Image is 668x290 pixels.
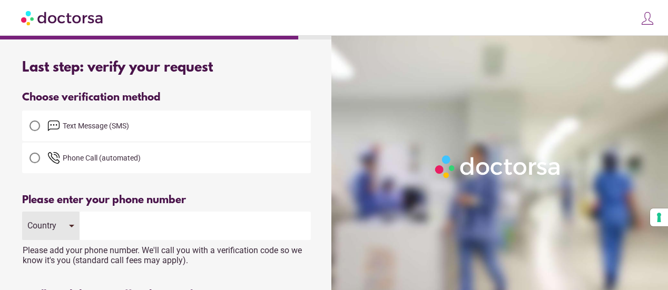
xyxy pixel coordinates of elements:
div: Please enter your phone number [22,194,311,206]
div: Country [27,221,58,231]
span: Phone Call (automated) [63,154,141,162]
img: Logo-Doctorsa-trans-White-partial-flat.png [431,152,565,182]
div: Last step: verify your request [22,60,311,76]
img: phone [47,152,60,164]
div: Please add your phone number. We'll call you with a verification code so we know it's you (standa... [22,240,311,265]
img: Doctorsa.com [21,6,104,29]
button: Your consent preferences for tracking technologies [650,208,668,226]
div: Choose verification method [22,92,311,104]
img: email [47,119,60,132]
span: Text Message (SMS) [63,122,129,130]
img: icons8-customer-100.png [640,11,655,26]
